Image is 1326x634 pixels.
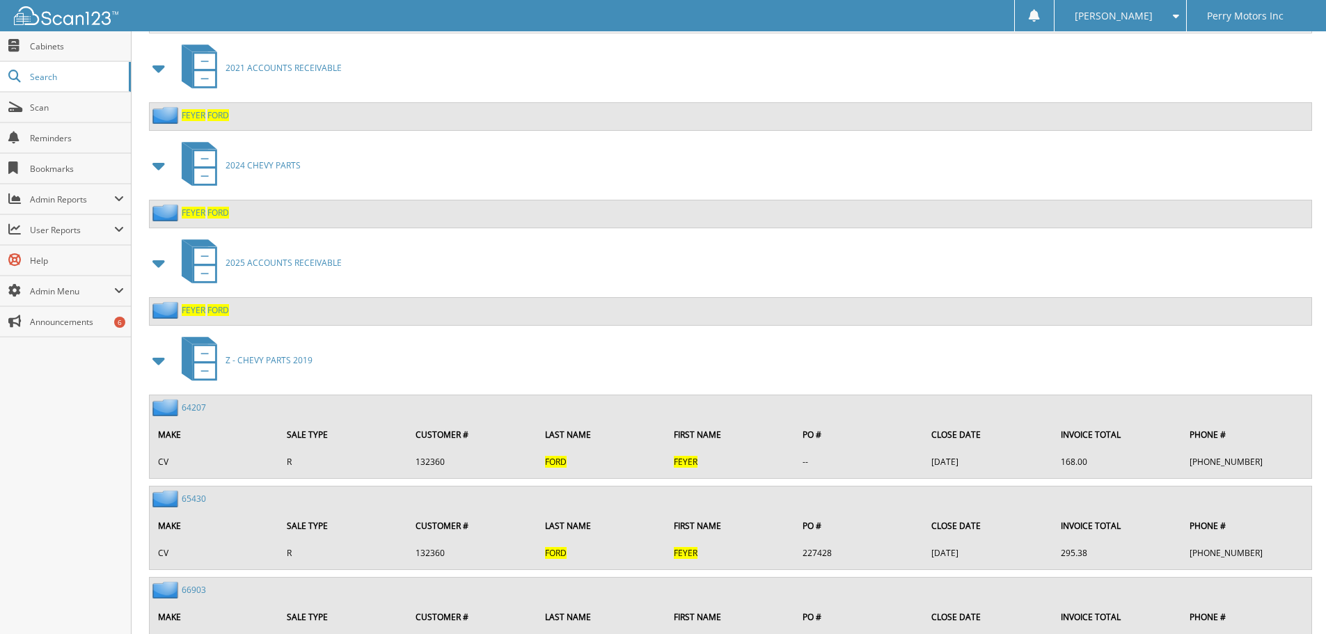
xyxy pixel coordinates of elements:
[30,40,124,52] span: Cabinets
[182,304,205,316] span: FEYER
[1075,12,1153,20] span: [PERSON_NAME]
[182,109,205,121] span: FEYER
[667,420,794,449] th: FIRST NAME
[30,102,124,113] span: Scan
[226,159,301,171] span: 2024 CHEVY PARTS
[173,40,342,95] a: 2021 ACCOUNTS RECEIVABLE
[538,512,665,540] th: LAST NAME
[182,493,206,505] a: 65430
[152,490,182,507] img: folder2.png
[1183,603,1310,631] th: PHONE #
[207,207,229,219] span: FORD
[280,603,407,631] th: SALE TYPE
[924,603,1052,631] th: CLOSE DATE
[226,62,342,74] span: 2021 ACCOUNTS RECEIVABLE
[182,584,206,596] a: 66903
[924,420,1052,449] th: CLOSE DATE
[207,304,229,316] span: FORD
[545,547,567,559] span: FORD
[1256,567,1326,634] iframe: Chat Widget
[1183,512,1310,540] th: PHONE #
[674,456,697,468] span: FEYER
[151,450,278,473] td: CV
[674,547,697,559] span: FEYER
[1183,541,1310,564] td: [PHONE_NUMBER]
[30,132,124,144] span: Reminders
[1207,12,1284,20] span: Perry Motors Inc
[182,109,229,121] a: FEYER FORD
[152,301,182,319] img: folder2.png
[409,420,536,449] th: CUSTOMER #
[280,541,407,564] td: R
[226,354,313,366] span: Z - CHEVY PARTS 2019
[151,512,278,540] th: MAKE
[796,512,923,540] th: PO #
[538,420,665,449] th: LAST NAME
[667,512,794,540] th: FIRST NAME
[30,255,124,267] span: Help
[182,207,229,219] a: FEYER FORD
[152,399,182,416] img: folder2.png
[1054,603,1181,631] th: INVOICE TOTAL
[182,207,205,219] span: FEYER
[182,304,229,316] a: FEYER FORD
[30,71,122,83] span: Search
[182,402,206,413] a: 64207
[226,257,342,269] span: 2025 ACCOUNTS RECEIVABLE
[1054,450,1181,473] td: 168.00
[1054,541,1181,564] td: 295.38
[409,512,536,540] th: CUSTOMER #
[1183,450,1310,473] td: [PHONE_NUMBER]
[152,106,182,124] img: folder2.png
[409,541,536,564] td: 132360
[30,224,114,236] span: User Reports
[409,450,536,473] td: 132360
[545,456,567,468] span: FORD
[30,193,114,205] span: Admin Reports
[207,109,229,121] span: FORD
[173,333,313,388] a: Z - CHEVY PARTS 2019
[538,603,665,631] th: LAST NAME
[173,235,342,290] a: 2025 ACCOUNTS RECEIVABLE
[1183,420,1310,449] th: PHONE #
[152,204,182,221] img: folder2.png
[152,581,182,599] img: folder2.png
[30,163,124,175] span: Bookmarks
[151,541,278,564] td: CV
[30,316,124,328] span: Announcements
[796,541,923,564] td: 227428
[1054,512,1181,540] th: INVOICE TOTAL
[924,450,1052,473] td: [DATE]
[924,512,1052,540] th: CLOSE DATE
[280,450,407,473] td: R
[114,317,125,328] div: 6
[30,285,114,297] span: Admin Menu
[280,512,407,540] th: SALE TYPE
[14,6,118,25] img: scan123-logo-white.svg
[667,603,794,631] th: FIRST NAME
[796,420,923,449] th: PO #
[924,541,1052,564] td: [DATE]
[151,603,278,631] th: MAKE
[280,420,407,449] th: SALE TYPE
[796,450,923,473] td: --
[1054,420,1181,449] th: INVOICE TOTAL
[173,138,301,193] a: 2024 CHEVY PARTS
[409,603,536,631] th: CUSTOMER #
[151,420,278,449] th: MAKE
[796,603,923,631] th: PO #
